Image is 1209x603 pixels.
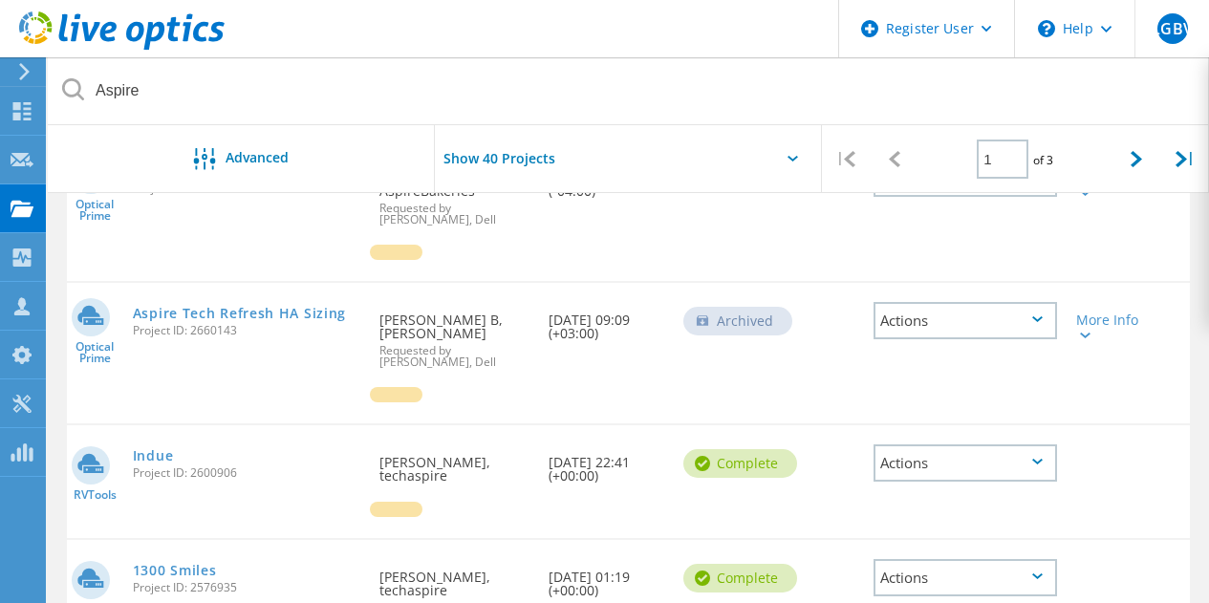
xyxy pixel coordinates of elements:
[539,283,674,359] div: [DATE] 09:09 (+03:00)
[133,467,361,479] span: Project ID: 2600906
[1160,125,1209,193] div: |
[133,307,346,320] a: Aspire Tech Refresh HA Sizing
[226,151,289,164] span: Advanced
[1076,171,1147,198] div: More Info
[133,183,361,194] span: Project ID: 2662095
[683,307,792,335] div: Archived
[683,564,797,592] div: Complete
[874,444,1057,482] div: Actions
[1152,21,1193,36] span: LGBV
[133,449,174,463] a: Indue
[874,559,1057,596] div: Actions
[19,40,225,54] a: Live Optics Dashboard
[370,283,538,387] div: [PERSON_NAME] B, [PERSON_NAME]
[1076,313,1147,340] div: More Info
[133,325,361,336] span: Project ID: 2660143
[67,341,123,364] span: Optical Prime
[67,199,123,222] span: Optical Prime
[74,489,117,501] span: RVTools
[133,564,217,577] a: 1300 Smiles
[370,425,538,502] div: [PERSON_NAME], techaspire
[133,582,361,593] span: Project ID: 2576935
[683,449,797,478] div: Complete
[539,425,674,502] div: [DATE] 22:41 (+00:00)
[379,345,529,368] span: Requested by [PERSON_NAME], Dell
[1038,20,1055,37] svg: \n
[1033,152,1053,168] span: of 3
[379,203,529,226] span: Requested by [PERSON_NAME], Dell
[822,125,871,193] div: |
[874,302,1057,339] div: Actions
